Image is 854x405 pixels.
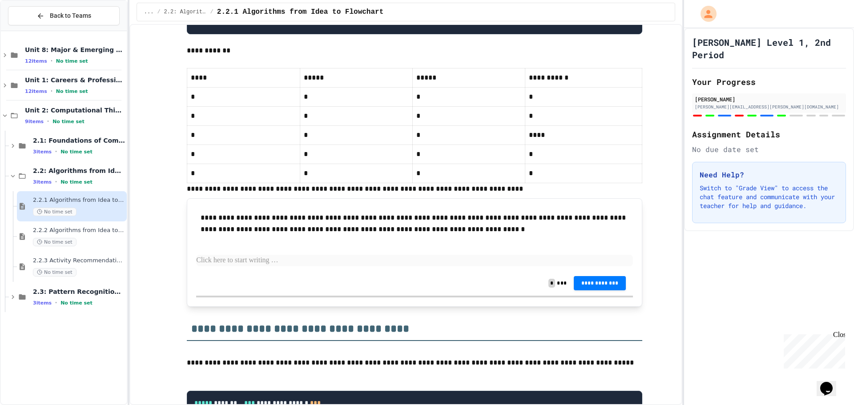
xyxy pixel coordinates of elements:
span: 3 items [33,300,52,306]
div: [PERSON_NAME][EMAIL_ADDRESS][PERSON_NAME][DOMAIN_NAME] [695,104,843,110]
span: • [47,118,49,125]
span: 2.2.3 Activity Recommendation Algorithm [33,257,125,265]
h1: [PERSON_NAME] Level 1, 2nd Period [692,36,846,61]
span: 3 items [33,179,52,185]
span: 2.2: Algorithms from Idea to Flowchart [164,8,207,16]
span: ... [144,8,154,16]
span: No time set [60,300,93,306]
span: 3 items [33,149,52,155]
p: Switch to "Grade View" to access the chat feature and communicate with your teacher for help and ... [700,184,838,210]
span: 9 items [25,119,44,124]
span: 2.3: Pattern Recognition & Decomposition [33,288,125,296]
span: 2.2.1 Algorithms from Idea to Flowchart [217,7,383,17]
span: No time set [33,208,77,216]
iframe: chat widget [780,331,845,369]
div: No due date set [692,144,846,155]
span: 12 items [25,88,47,94]
button: Back to Teams [8,6,120,25]
div: Chat with us now!Close [4,4,61,56]
span: Back to Teams [50,11,91,20]
h2: Assignment Details [692,128,846,140]
span: Unit 1: Careers & Professionalism [25,76,125,84]
span: Unit 8: Major & Emerging Technologies [25,46,125,54]
iframe: chat widget [817,369,845,396]
span: No time set [52,119,85,124]
h3: Need Help? [700,169,838,180]
span: / [157,8,160,16]
span: • [51,88,52,95]
span: • [55,148,57,155]
span: 2.1: Foundations of Computational Thinking [33,136,125,144]
span: • [51,57,52,64]
span: / [210,8,213,16]
span: • [55,178,57,185]
span: No time set [33,268,77,277]
span: Unit 2: Computational Thinking & Problem-Solving [25,106,125,114]
span: 2.2: Algorithms from Idea to Flowchart [33,167,125,175]
span: No time set [33,238,77,246]
span: No time set [56,58,88,64]
span: • [55,299,57,306]
span: 2.2.2 Algorithms from Idea to Flowchart - Review [33,227,125,234]
h2: Your Progress [692,76,846,88]
div: My Account [691,4,719,24]
span: No time set [56,88,88,94]
span: 12 items [25,58,47,64]
span: No time set [60,179,93,185]
span: 2.2.1 Algorithms from Idea to Flowchart [33,196,125,204]
span: No time set [60,149,93,155]
div: [PERSON_NAME] [695,95,843,103]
